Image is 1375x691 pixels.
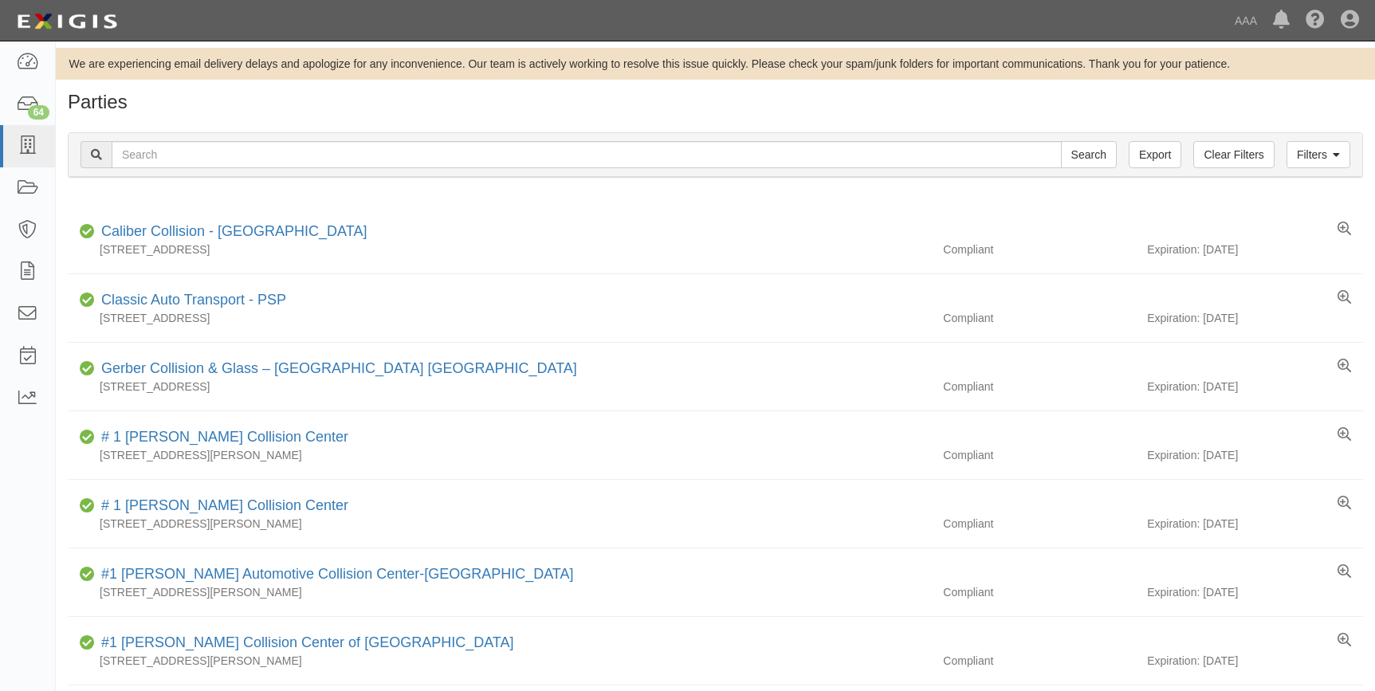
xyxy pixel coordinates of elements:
[112,141,1062,168] input: Search
[95,427,348,448] div: # 1 Cochran Collision Center
[80,569,95,580] i: Compliant
[101,292,286,308] a: Classic Auto Transport - PSP
[1338,633,1351,649] a: View results summary
[1338,427,1351,443] a: View results summary
[1147,379,1363,395] div: Expiration: [DATE]
[80,295,95,306] i: Compliant
[95,633,514,654] div: #1 Cochran Collision Center of Greensburg
[80,226,95,238] i: Compliant
[1338,496,1351,512] a: View results summary
[931,447,1147,463] div: Compliant
[1147,241,1363,257] div: Expiration: [DATE]
[80,501,95,512] i: Compliant
[931,379,1147,395] div: Compliant
[80,432,95,443] i: Compliant
[101,634,514,650] a: #1 [PERSON_NAME] Collision Center of [GEOGRAPHIC_DATA]
[1338,222,1351,238] a: View results summary
[95,496,348,516] div: # 1 Cochran Collision Center
[1147,653,1363,669] div: Expiration: [DATE]
[931,241,1147,257] div: Compliant
[101,497,348,513] a: # 1 [PERSON_NAME] Collision Center
[28,105,49,120] div: 64
[12,7,122,36] img: logo-5460c22ac91f19d4615b14bd174203de0afe785f0fc80cf4dbbc73dc1793850b.png
[101,566,574,582] a: #1 [PERSON_NAME] Automotive Collision Center-[GEOGRAPHIC_DATA]
[68,241,931,257] div: [STREET_ADDRESS]
[95,359,577,379] div: Gerber Collision & Glass – Houston Brighton
[1129,141,1181,168] a: Export
[1193,141,1274,168] a: Clear Filters
[931,516,1147,532] div: Compliant
[95,564,574,585] div: #1 Cochran Automotive Collision Center-Monroeville
[95,290,286,311] div: Classic Auto Transport - PSP
[1338,564,1351,580] a: View results summary
[1306,11,1325,30] i: Help Center - Complianz
[1147,516,1363,532] div: Expiration: [DATE]
[68,516,931,532] div: [STREET_ADDRESS][PERSON_NAME]
[931,653,1147,669] div: Compliant
[68,584,931,600] div: [STREET_ADDRESS][PERSON_NAME]
[101,223,367,239] a: Caliber Collision - [GEOGRAPHIC_DATA]
[931,584,1147,600] div: Compliant
[56,56,1375,72] div: We are experiencing email delivery delays and apologize for any inconvenience. Our team is active...
[1338,359,1351,375] a: View results summary
[101,429,348,445] a: # 1 [PERSON_NAME] Collision Center
[95,222,367,242] div: Caliber Collision - Gainesville
[80,638,95,649] i: Compliant
[1061,141,1117,168] input: Search
[1147,310,1363,326] div: Expiration: [DATE]
[68,447,931,463] div: [STREET_ADDRESS][PERSON_NAME]
[1147,584,1363,600] div: Expiration: [DATE]
[68,379,931,395] div: [STREET_ADDRESS]
[68,653,931,669] div: [STREET_ADDRESS][PERSON_NAME]
[80,363,95,375] i: Compliant
[1338,290,1351,306] a: View results summary
[68,310,931,326] div: [STREET_ADDRESS]
[1227,5,1265,37] a: AAA
[1147,447,1363,463] div: Expiration: [DATE]
[1287,141,1350,168] a: Filters
[101,360,577,376] a: Gerber Collision & Glass – [GEOGRAPHIC_DATA] [GEOGRAPHIC_DATA]
[68,92,1363,112] h1: Parties
[931,310,1147,326] div: Compliant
